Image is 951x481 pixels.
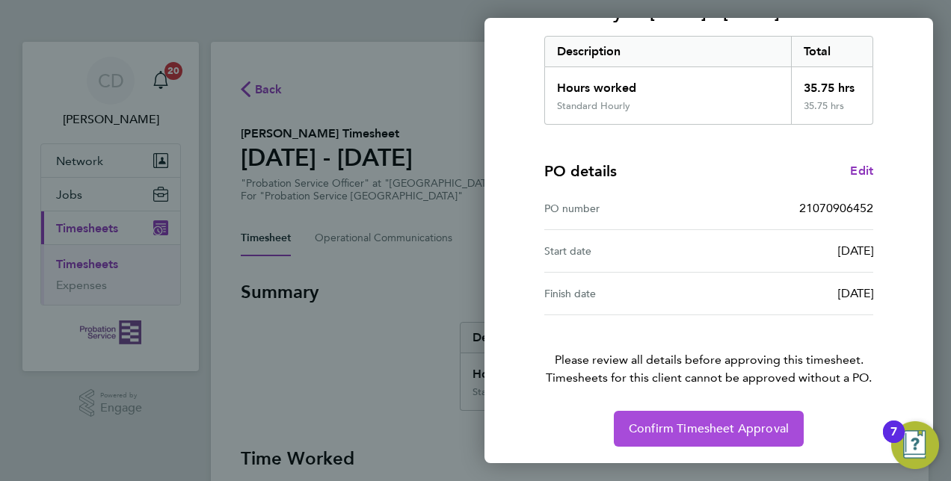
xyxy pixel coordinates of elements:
[545,67,791,100] div: Hours worked
[791,37,873,66] div: Total
[544,285,709,302] div: Finish date
[850,164,873,178] span: Edit
[850,162,873,180] a: Edit
[890,432,897,451] div: 7
[709,242,873,260] div: [DATE]
[544,242,709,260] div: Start date
[791,67,873,100] div: 35.75 hrs
[544,36,873,125] div: Summary of 22 - 28 Sep 2025
[544,161,617,181] h4: PO details
[544,199,709,217] div: PO number
[557,100,630,112] div: Standard Hourly
[799,201,873,215] span: 21070906452
[891,421,939,469] button: Open Resource Center, 7 new notifications
[545,37,791,66] div: Description
[629,421,789,436] span: Confirm Timesheet Approval
[614,411,804,447] button: Confirm Timesheet Approval
[709,285,873,302] div: [DATE]
[526,369,891,387] span: Timesheets for this client cannot be approved without a PO.
[791,100,873,124] div: 35.75 hrs
[526,315,891,387] p: Please review all details before approving this timesheet.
